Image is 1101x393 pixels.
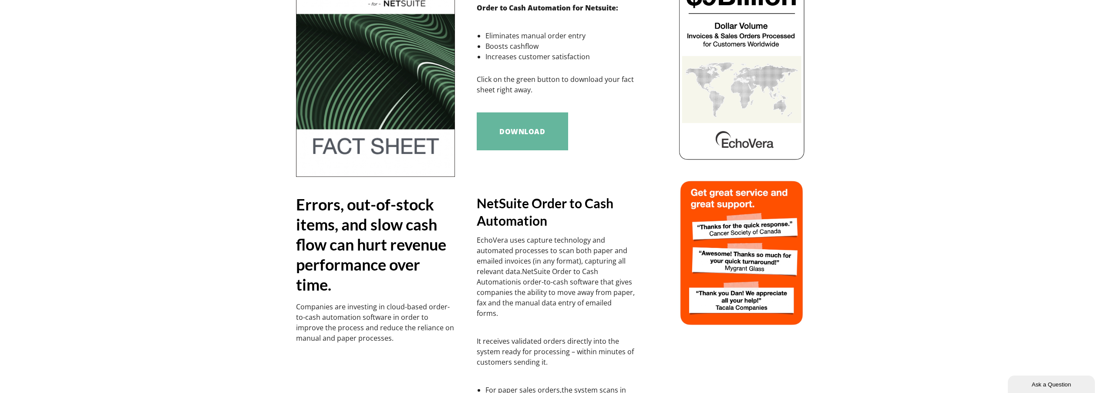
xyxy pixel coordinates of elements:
[485,41,636,51] li: Boosts cashflow
[477,336,636,367] p: It receives validated orders directly into the system ready for processing – within minutes of cu...
[477,267,598,287] b: NetSuite Order to Cash Automation
[485,30,636,41] li: Eliminates manual order entry
[477,74,636,95] p: Click on the green button to download your fact sheet right away.
[477,112,569,150] a: Download
[678,178,805,327] img: echovera intelligent ocr sales order automation
[485,51,636,62] li: Increases customer satisfaction
[296,302,455,343] p: Companies are investing in cloud-based order-to-cash automation software in order to improve the ...
[296,195,446,294] b: Errors, out-of-stock items, and slow cash flow can hurt revenue performance over time.
[1008,374,1097,393] iframe: chat widget
[499,127,545,136] span: Download
[477,235,636,318] p: EchoVera uses capture technology and automated processes to scan both paper and emailed invoices ...
[477,3,618,13] strong: Order to Cash Automation for Netsuite:
[477,195,613,228] b: NetSuite Order to Cash Automation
